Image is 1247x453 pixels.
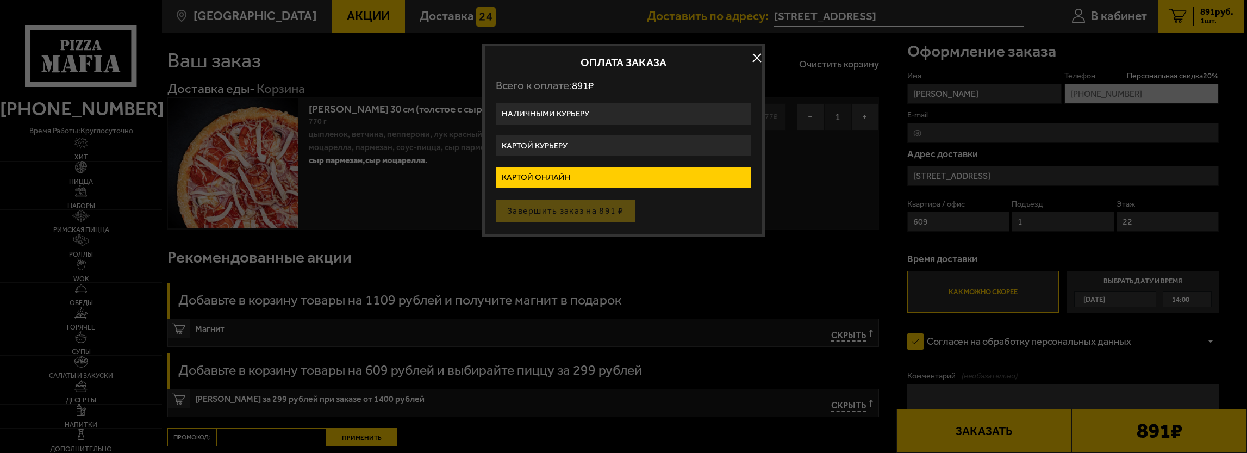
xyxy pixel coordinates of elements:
[496,135,751,157] label: Картой курьеру
[496,103,751,125] label: Наличными курьеру
[496,167,751,188] label: Картой онлайн
[496,79,751,92] p: Всего к оплате:
[572,79,594,92] span: 891 ₽
[496,57,751,68] h2: Оплата заказа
